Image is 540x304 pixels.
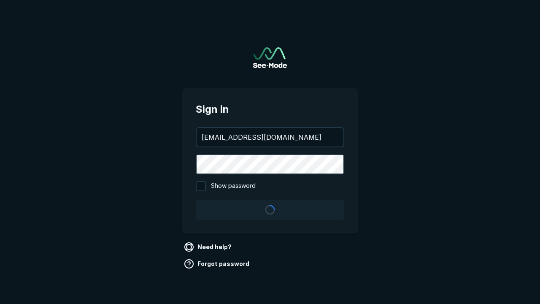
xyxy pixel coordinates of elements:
a: Go to sign in [253,47,287,68]
span: Sign in [196,102,344,117]
a: Forgot password [182,257,253,271]
span: Show password [211,181,256,191]
input: your@email.com [197,128,343,147]
a: Need help? [182,240,235,254]
img: See-Mode Logo [253,47,287,68]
